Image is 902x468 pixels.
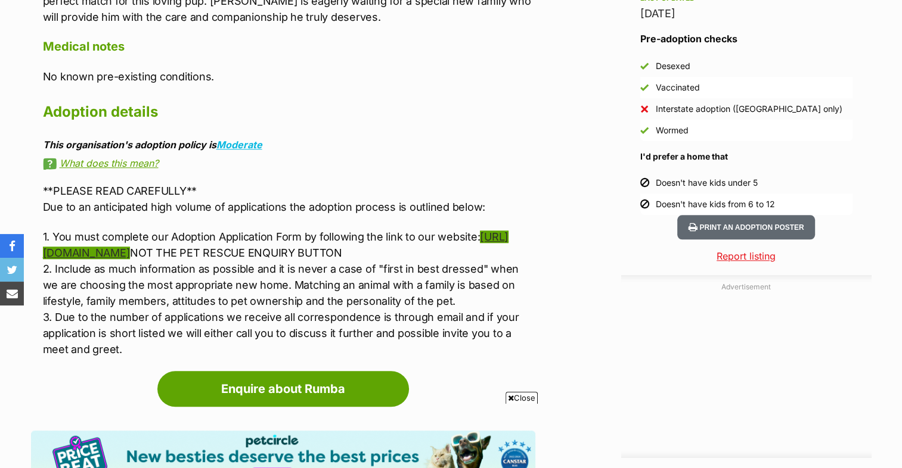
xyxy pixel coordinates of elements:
div: Desexed [656,60,690,72]
span: Close [506,392,538,404]
p: 1. You must complete our Adoption Application Form by following the link to our website: NOT THE ... [43,229,535,357]
div: [DATE] [640,5,853,22]
a: Moderate [216,139,262,151]
a: Enquire about Rumba [157,371,409,407]
iframe: Advertisement [234,408,668,462]
div: Wormed [656,124,689,136]
div: Doesn't have kids under 5 [656,177,758,189]
a: What does this mean? [43,158,535,169]
div: Vaccinated [656,82,700,93]
div: Doesn't have kids from 6 to 12 [656,198,775,210]
div: Advertisement [621,275,872,458]
p: No known pre-existing conditions. [43,68,535,85]
img: No [640,105,649,113]
a: Report listing [621,249,872,263]
div: Interstate adoption ([GEOGRAPHIC_DATA] only) [656,103,842,115]
button: Print an adoption poster [677,215,814,239]
h2: Adoption details [43,99,535,125]
p: **PLEASE READ CAREFULLY** Due to an anticipated high volume of applications the adoption process ... [43,183,535,215]
img: Yes [640,62,649,70]
h3: Pre-adoption checks [640,32,853,46]
img: Yes [640,83,649,92]
iframe: Advertisement [657,297,836,446]
div: This organisation's adoption policy is [43,139,535,150]
h4: Medical notes [43,39,535,54]
h4: I'd prefer a home that [640,151,853,163]
img: Yes [640,126,649,135]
